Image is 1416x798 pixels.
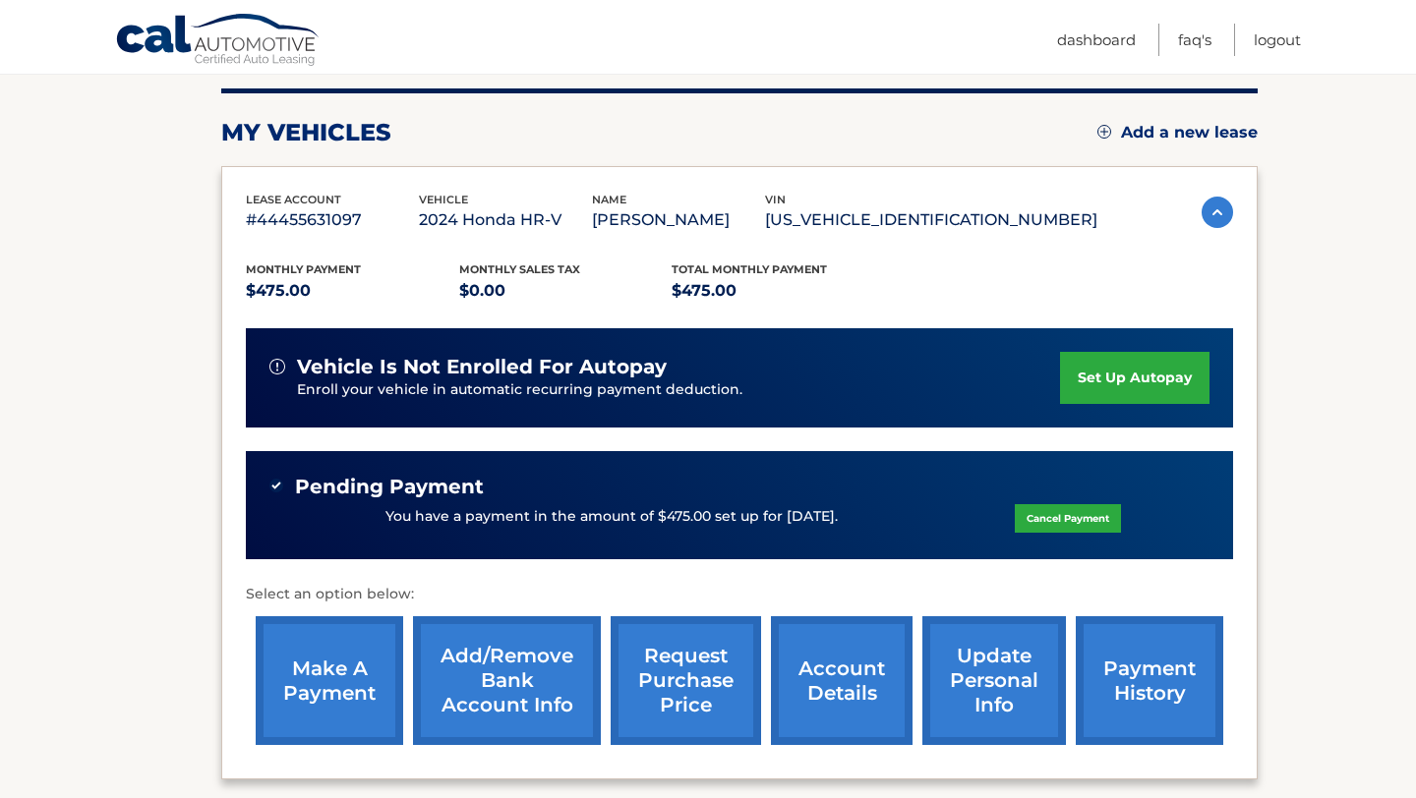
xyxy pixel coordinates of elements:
span: vehicle [419,193,468,206]
img: accordion-active.svg [1202,197,1233,228]
img: add.svg [1097,125,1111,139]
a: Logout [1254,24,1301,56]
img: alert-white.svg [269,359,285,374]
p: [US_VEHICLE_IDENTIFICATION_NUMBER] [765,206,1097,234]
a: set up autopay [1060,352,1209,404]
a: update personal info [922,616,1066,745]
span: Monthly sales Tax [459,262,580,276]
span: lease account [246,193,341,206]
span: Monthly Payment [246,262,361,276]
a: Add/Remove bank account info [413,616,601,745]
a: Add a new lease [1097,123,1258,142]
span: vehicle is not enrolled for autopay [297,355,667,379]
p: $0.00 [459,277,673,305]
p: Enroll your vehicle in automatic recurring payment deduction. [297,379,1060,401]
p: [PERSON_NAME] [592,206,765,234]
a: Cal Automotive [115,13,322,70]
span: vin [765,193,786,206]
h2: my vehicles [221,118,391,147]
a: request purchase price [611,616,761,745]
a: account details [771,616,913,745]
a: FAQ's [1178,24,1211,56]
p: Select an option below: [246,583,1233,606]
span: Total Monthly Payment [672,262,827,276]
span: Pending Payment [295,475,484,499]
a: Dashboard [1057,24,1136,56]
p: 2024 Honda HR-V [419,206,592,234]
a: Cancel Payment [1015,504,1121,533]
p: $475.00 [672,277,885,305]
img: check-green.svg [269,479,283,492]
a: payment history [1076,616,1223,745]
p: You have a payment in the amount of $475.00 set up for [DATE]. [385,506,838,528]
a: make a payment [256,616,403,745]
p: $475.00 [246,277,459,305]
p: #44455631097 [246,206,419,234]
span: name [592,193,626,206]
